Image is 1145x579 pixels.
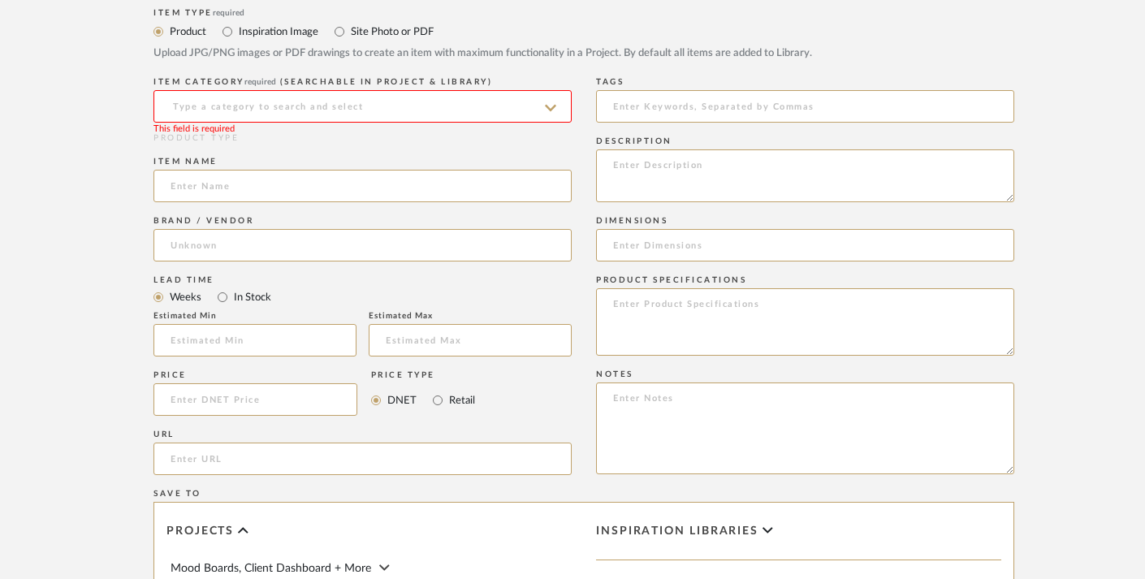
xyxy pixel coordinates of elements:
div: Description [596,136,1014,146]
span: required [213,9,244,17]
input: Enter Name [153,170,572,202]
div: ITEM CATEGORY [153,77,572,87]
div: Item name [153,157,572,166]
div: Item Type [153,8,1014,18]
input: Enter DNET Price [153,383,357,416]
span: Inspiration libraries [596,525,758,538]
span: required [244,78,276,86]
input: Unknown [153,229,572,261]
div: Dimensions [596,216,1014,226]
div: This field is required [153,123,235,136]
div: URL [153,430,572,439]
span: Projects [166,525,234,538]
div: Product Specifications [596,275,1014,285]
input: Enter URL [153,443,572,475]
div: Lead Time [153,275,572,285]
span: (Searchable in Project & Library) [280,78,493,86]
label: Weeks [168,288,201,306]
input: Type a category to search and select [153,90,572,123]
label: Retail [447,391,475,409]
mat-radio-group: Select item type [153,21,1014,41]
div: Brand / Vendor [153,216,572,226]
input: Enter Keywords, Separated by Commas [596,90,1014,123]
mat-radio-group: Select price type [371,383,475,416]
div: Price [153,370,357,380]
input: Estimated Max [369,324,572,356]
div: PRODUCT TYPE [153,132,572,145]
div: Notes [596,369,1014,379]
div: Upload JPG/PNG images or PDF drawings to create an item with maximum functionality in a Project. ... [153,45,1014,62]
label: DNET [386,391,417,409]
div: Estimated Max [369,311,572,321]
mat-radio-group: Select item type [153,287,572,307]
div: Price Type [371,370,475,380]
label: In Stock [232,288,271,306]
label: Product [168,23,206,41]
div: Estimated Min [153,311,356,321]
label: Site Photo or PDF [349,23,434,41]
span: Mood Boards, Client Dashboard + More [171,563,371,574]
label: Inspiration Image [237,23,318,41]
div: Tags [596,77,1014,87]
div: Save To [153,489,1014,499]
input: Estimated Min [153,324,356,356]
input: Enter Dimensions [596,229,1014,261]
